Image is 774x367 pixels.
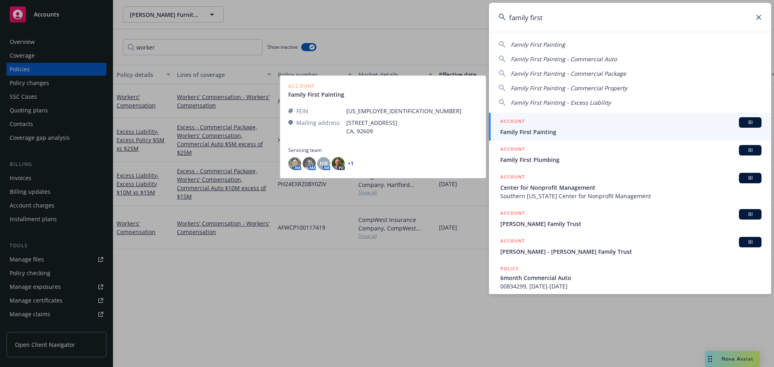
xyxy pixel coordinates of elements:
[500,209,525,219] h5: ACCOUNT
[500,247,762,256] span: [PERSON_NAME] - [PERSON_NAME] Family Trust
[500,192,762,200] span: Southern [US_STATE] Center for Nonprofit Management
[500,274,762,282] span: 6month Commercial Auto
[742,174,758,182] span: BI
[511,99,611,106] span: Family First Painting - Excess Liability
[500,145,525,155] h5: ACCOUNT
[500,282,762,290] span: 00834299, [DATE]-[DATE]
[742,238,758,246] span: BI
[500,183,762,192] span: Center for Nonprofit Management
[489,141,771,168] a: ACCOUNTBIFamily First Plumbing
[500,117,525,127] h5: ACCOUNT
[500,128,762,136] span: Family First Painting
[500,265,519,273] h5: POLICY
[511,55,617,63] span: Family First Painting - Commercial Auto
[511,84,627,92] span: Family First Painting - Commercial Property
[511,70,626,77] span: Family First Painting - Commercial Package
[511,41,565,48] span: Family First Painting
[500,173,525,182] h5: ACCOUNT
[489,3,771,32] input: Search...
[489,232,771,260] a: ACCOUNTBI[PERSON_NAME] - [PERSON_NAME] Family Trust
[489,113,771,141] a: ACCOUNTBIFamily First Painting
[500,237,525,247] h5: ACCOUNT
[489,168,771,205] a: ACCOUNTBICenter for Nonprofit ManagementSouthern [US_STATE] Center for Nonprofit Management
[500,220,762,228] span: [PERSON_NAME] Family Trust
[742,211,758,218] span: BI
[500,156,762,164] span: Family First Plumbing
[742,147,758,154] span: BI
[742,119,758,126] span: BI
[489,205,771,232] a: ACCOUNTBI[PERSON_NAME] Family Trust
[489,260,771,295] a: POLICY6month Commercial Auto00834299, [DATE]-[DATE]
